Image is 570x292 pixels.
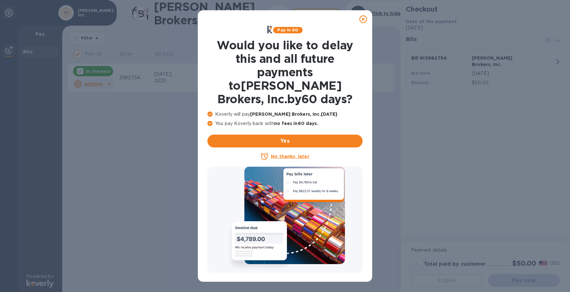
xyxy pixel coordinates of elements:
b: no fees in 60 days . [274,121,318,126]
b: Pay in 60 [277,28,298,32]
p: Koverly will pay [207,111,363,118]
button: Yes [207,135,363,147]
b: [PERSON_NAME] Brokers, Inc. [DATE] [250,112,337,117]
p: You pay Koverly back with [207,120,363,127]
span: Yes [213,137,357,145]
h1: Would you like to delay this and all future payments to [PERSON_NAME] Brokers, Inc. by 60 days ? [207,38,363,106]
u: No thanks, later [271,154,309,159]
